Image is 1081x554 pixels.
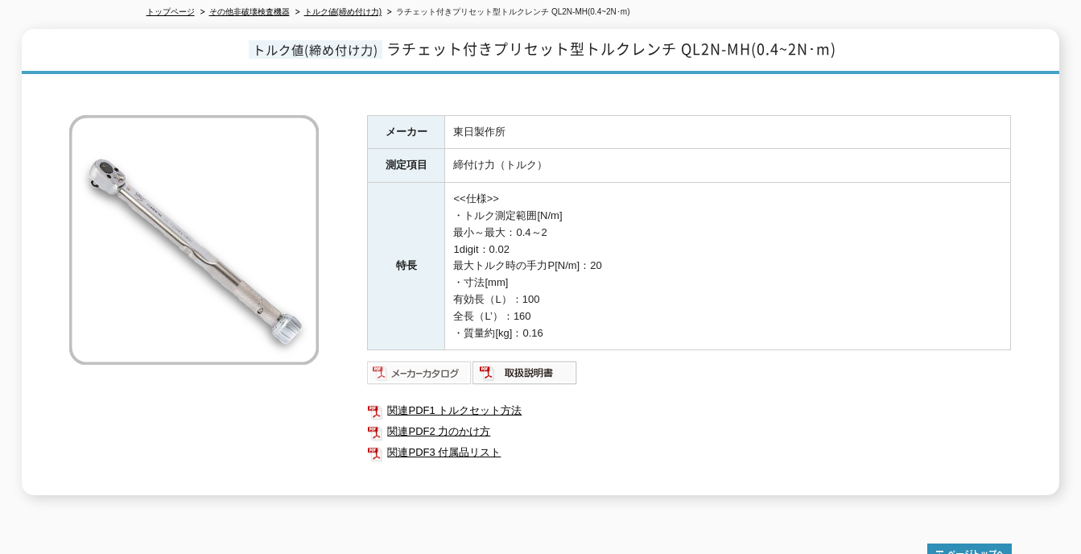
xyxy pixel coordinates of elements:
a: 取扱説明書 [472,371,578,383]
li: ラチェット付きプリセット型トルクレンチ QL2N-MH(0.4~2N･m) [384,4,629,21]
img: 取扱説明書 [472,360,578,386]
a: 関連PDF3 付属品リスト [367,442,1011,463]
a: 関連PDF1 トルクセット方法 [367,400,1011,421]
td: 締付け力（トルク） [445,149,1011,183]
a: メーカーカタログ [367,371,472,383]
a: トップページ [146,7,195,16]
a: トルク値(締め付け力) [304,7,382,16]
span: トルク値(締め付け力) [249,40,382,59]
th: 特長 [368,183,445,350]
a: 関連PDF2 力のかけ方 [367,421,1011,442]
td: 東日製作所 [445,115,1011,149]
th: 測定項目 [368,149,445,183]
img: メーカーカタログ [367,360,472,386]
a: その他非破壊検査機器 [209,7,290,16]
th: メーカー [368,115,445,149]
span: ラチェット付きプリセット型トルクレンチ QL2N-MH(0.4~2N･m) [386,38,836,60]
img: ラチェット付きプリセット型トルクレンチ QL2N-MH(0.4~2N･m) [69,115,319,365]
td: <<仕様>> ・トルク測定範囲[N/m] 最小～最大：0.4～2 1digit：0.02 最大トルク時の手力P[N/m]：20 ・寸法[mm] 有効長（L）：100 全長（L’）：160 ・質量... [445,183,1011,350]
